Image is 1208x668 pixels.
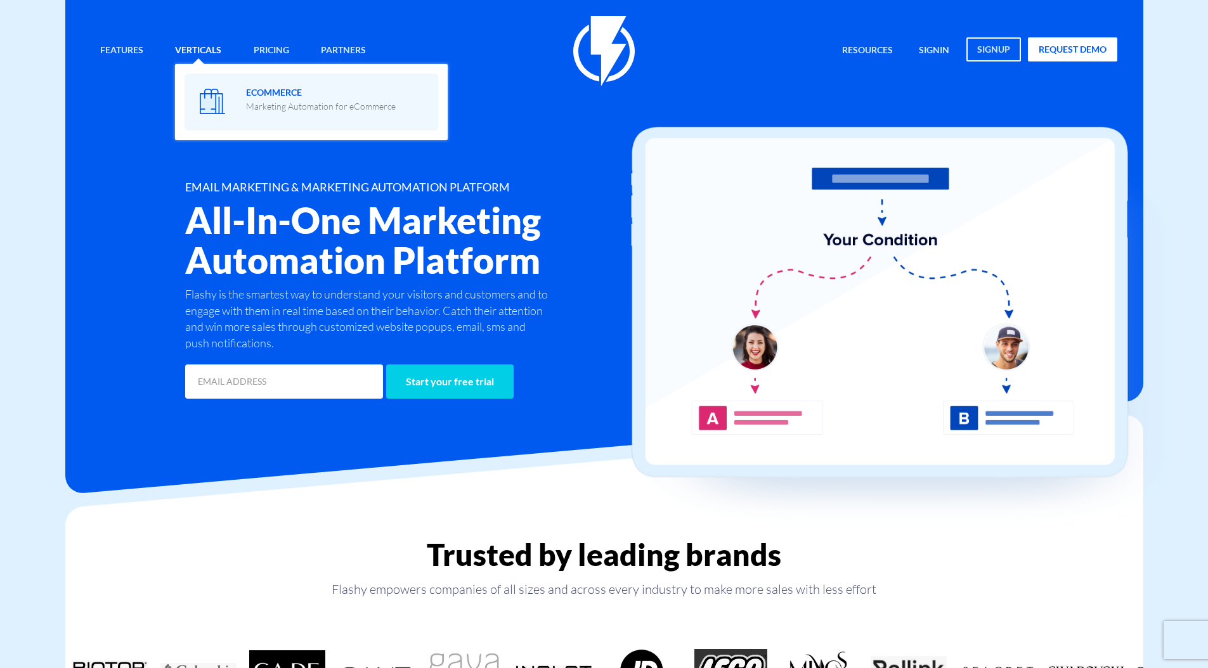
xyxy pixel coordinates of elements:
[244,37,299,65] a: Pricing
[185,74,438,131] a: eCommerceMarketing Automation for eCommerce
[91,37,153,65] a: Features
[909,37,959,65] a: signin
[246,83,396,113] span: eCommerce
[311,37,375,65] a: Partners
[1028,37,1117,61] a: request demo
[65,538,1143,571] h2: Trusted by leading brands
[166,37,231,65] a: Verticals
[185,364,383,399] input: EMAIL ADDRESS
[386,364,514,399] input: Start your free trial
[966,37,1021,61] a: signup
[185,181,680,194] h1: EMAIL MARKETING & MARKETING AUTOMATION PLATFORM
[246,100,396,113] p: Marketing Automation for eCommerce
[185,286,552,352] p: Flashy is the smartest way to understand your visitors and customers and to engage with them in r...
[65,581,1143,598] p: Flashy empowers companies of all sizes and across every industry to make more sales with less effort
[185,200,680,280] h2: All-In-One Marketing Automation Platform
[833,37,902,65] a: Resources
